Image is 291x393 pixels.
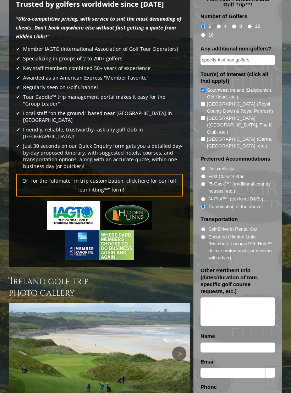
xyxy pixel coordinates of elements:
[208,226,257,233] label: Self-Drive in Rental Car
[208,195,263,203] label: "4-Pint™" (top local B&Bs)
[16,126,183,140] li: Friendly, reliable, trustworthy--ask any golf club in [GEOGRAPHIC_DATA]!
[201,55,275,65] input: specify # of non golfers
[201,45,271,52] label: Any additional non-golfers?
[16,15,181,40] em: "Ultra-competitive pricing, with service to suit the most demanding of clients. Don't book anywhe...
[201,13,252,20] label: Number of Golfers
[201,216,238,223] label: Transportation
[16,174,183,196] a: Or, for the "ultimate" in trip customization, click here for our full "Tour Fitting™" form!
[255,23,260,30] label: 12
[201,358,220,365] label: Email
[208,181,276,194] label: "5-Cask™" (traditional country houses, etc.)
[207,136,275,150] label: [GEOGRAPHIC_DATA] (Carne, [GEOGRAPHIC_DATA], etc.)
[208,32,216,39] label: 16+
[208,23,211,30] label: 2
[16,74,183,81] li: Awarded as an American Express "Member Favorite"
[16,45,183,52] li: Member IAGTO (International Association of Golf Tour Operators)
[172,346,186,361] a: Next
[208,165,236,172] label: Deluxe/5-star
[240,23,242,30] label: 8
[16,110,183,123] li: Local staff "on the ground" based near [GEOGRAPHIC_DATA] in [GEOGRAPHIC_DATA]
[65,230,134,260] img: amex-logo.jpg
[16,55,183,62] li: Specializing in groups of 2 to 200+ golfers
[224,23,226,30] label: 4
[208,233,276,262] label: Escorted (Hidden Links “Members Lounge/19th Hole™ deluxe motorcoach, or minivan with driver)
[201,155,270,162] label: Preferred Accommodations
[201,71,275,85] label: Tour(s) of interest (click all that apply!)
[201,333,220,340] label: Name
[16,142,183,169] li: Just 30 seconds on our Quick Enquiry form gets you a detailed day-by-day proposed itinerary, with...
[208,203,261,210] label: Combination of the above
[207,101,275,114] label: [GEOGRAPHIC_DATA] (Royal County Down & Royal Portrush)
[207,87,275,101] label: Southwest Ireland (Ballybunion, Old Head, etc.)
[16,84,183,91] li: Regularly seen on Golf Channel
[201,383,217,391] label: Phone
[208,173,243,180] label: First Class/4-star
[207,115,275,136] label: [GEOGRAPHIC_DATA] ([GEOGRAPHIC_DATA], The K Club, etc.)
[201,267,275,295] label: Other Pertinent Info (dates/duration of tour, specific golf course requests, etc.)
[101,201,152,230] img: new-logo.png
[47,201,100,230] img: iagto.jpg
[16,65,183,71] li: Key staff members combined 50+ years of experience
[9,274,190,298] h3: Ireland Golf Trip Photo Gallery
[16,93,183,107] li: Tour Caddie™ trip management portal makes it easy for the "Group Leader"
